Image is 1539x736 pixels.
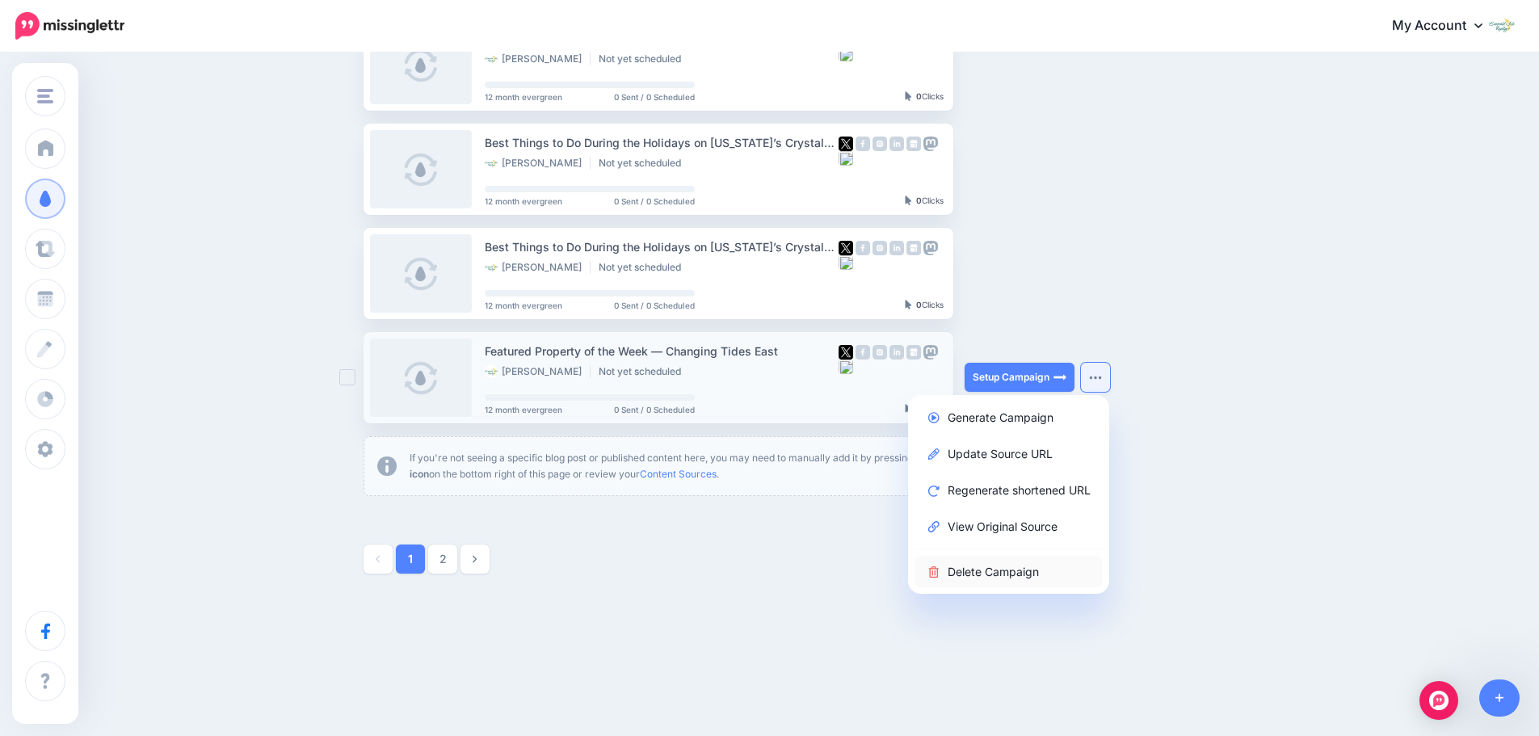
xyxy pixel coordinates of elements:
[599,157,689,170] li: Not yet scheduled
[614,406,695,414] span: 0 Sent / 0 Scheduled
[1419,681,1458,720] div: Open Intercom Messenger
[905,92,944,102] div: Clicks
[915,556,1103,587] a: Delete Campaign
[915,402,1103,433] a: Generate Campaign
[915,474,1103,506] a: Regenerate shortened URL
[485,365,591,378] li: [PERSON_NAME]
[905,196,944,206] div: Clicks
[410,452,936,480] b: + icon
[485,93,562,101] span: 12 month evergreen
[856,345,870,360] img: facebook-grey-square.png
[485,133,839,152] div: Best Things to Do During the Holidays on [US_STATE]’s Crystal Coast
[889,137,904,151] img: linkedin-grey-square.png
[906,241,921,255] img: google_business-grey-square.png
[408,553,413,565] strong: 1
[839,241,853,255] img: twitter-square.png
[485,157,591,170] li: [PERSON_NAME]
[839,137,853,151] img: twitter-square.png
[905,405,944,414] div: Clicks
[485,342,839,360] div: Featured Property of the Week — Changing Tides East
[905,300,912,309] img: pointer-grey-darker.png
[599,365,689,378] li: Not yet scheduled
[856,137,870,151] img: facebook-grey-square.png
[839,360,853,374] img: bluesky-grey-square.png
[839,255,853,270] img: bluesky-grey-square.png
[37,89,53,103] img: menu.png
[906,345,921,360] img: google_business-grey-square.png
[906,137,921,151] img: google_business-grey-square.png
[410,450,940,482] p: If you're not seeing a specific blog post or published content here, you may need to manually add...
[485,301,562,309] span: 12 month evergreen
[905,301,944,310] div: Clicks
[485,406,562,414] span: 12 month evergreen
[839,345,853,360] img: twitter-square.png
[839,151,853,166] img: bluesky-grey-square.png
[614,197,695,205] span: 0 Sent / 0 Scheduled
[905,196,912,205] img: pointer-grey-darker.png
[905,404,912,414] img: pointer-grey-darker.png
[640,468,717,480] a: Content Sources
[1053,371,1066,384] img: arrow-long-right-white.png
[856,241,870,255] img: facebook-grey-square.png
[15,12,124,40] img: Missinglettr
[923,137,938,151] img: mastodon-grey-square.png
[1376,6,1515,46] a: My Account
[485,53,591,65] li: [PERSON_NAME]
[905,91,912,101] img: pointer-grey-darker.png
[873,241,887,255] img: instagram-grey-square.png
[485,197,562,205] span: 12 month evergreen
[614,301,695,309] span: 0 Sent / 0 Scheduled
[889,345,904,360] img: linkedin-grey-square.png
[485,238,839,256] div: Best Things to Do During the Holidays on [US_STATE]’s Crystal Coast
[614,93,695,101] span: 0 Sent / 0 Scheduled
[965,363,1074,392] a: Setup Campaign
[889,241,904,255] img: linkedin-grey-square.png
[599,53,689,65] li: Not yet scheduled
[873,345,887,360] img: instagram-grey-square.png
[873,137,887,151] img: instagram-grey-square.png
[1089,375,1102,380] img: dots.png
[916,196,922,205] b: 0
[485,261,591,274] li: [PERSON_NAME]
[915,438,1103,469] a: Update Source URL
[915,511,1103,542] a: View Original Source
[428,545,457,574] a: 2
[839,47,853,61] img: bluesky-grey-square.png
[916,91,922,101] b: 0
[916,300,922,309] b: 0
[923,345,938,360] img: mastodon-grey-square.png
[377,456,397,476] img: info-circle-grey.png
[599,261,689,274] li: Not yet scheduled
[923,241,938,255] img: mastodon-grey-square.png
